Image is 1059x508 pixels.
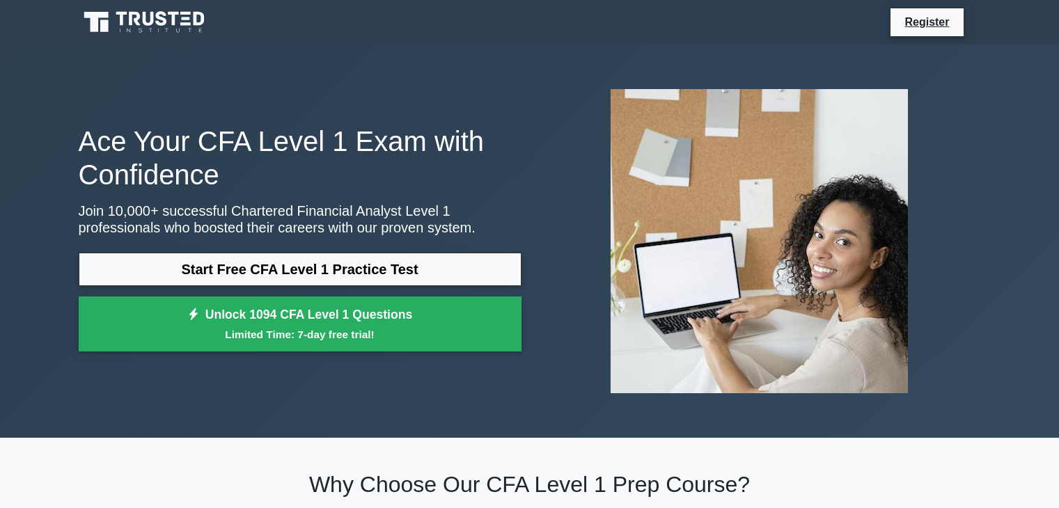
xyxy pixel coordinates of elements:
p: Join 10,000+ successful Chartered Financial Analyst Level 1 professionals who boosted their caree... [79,203,521,236]
a: Start Free CFA Level 1 Practice Test [79,253,521,286]
small: Limited Time: 7-day free trial! [96,326,504,342]
h1: Ace Your CFA Level 1 Exam with Confidence [79,125,521,191]
h2: Why Choose Our CFA Level 1 Prep Course? [79,471,981,498]
a: Unlock 1094 CFA Level 1 QuestionsLimited Time: 7-day free trial! [79,296,521,352]
a: Register [896,13,957,31]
